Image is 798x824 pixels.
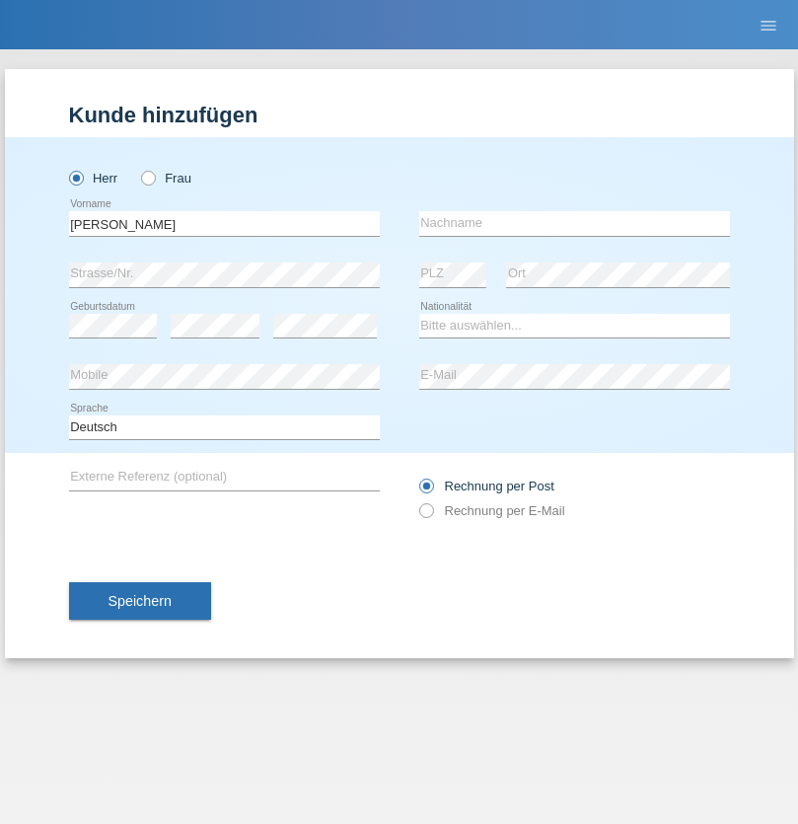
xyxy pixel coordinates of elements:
[419,503,565,518] label: Rechnung per E-Mail
[69,171,118,186] label: Herr
[141,171,191,186] label: Frau
[759,16,778,36] i: menu
[69,103,730,127] h1: Kunde hinzufügen
[419,479,554,493] label: Rechnung per Post
[69,171,82,184] input: Herr
[749,19,788,31] a: menu
[419,479,432,503] input: Rechnung per Post
[109,593,172,609] span: Speichern
[69,582,211,620] button: Speichern
[419,503,432,528] input: Rechnung per E-Mail
[141,171,154,184] input: Frau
